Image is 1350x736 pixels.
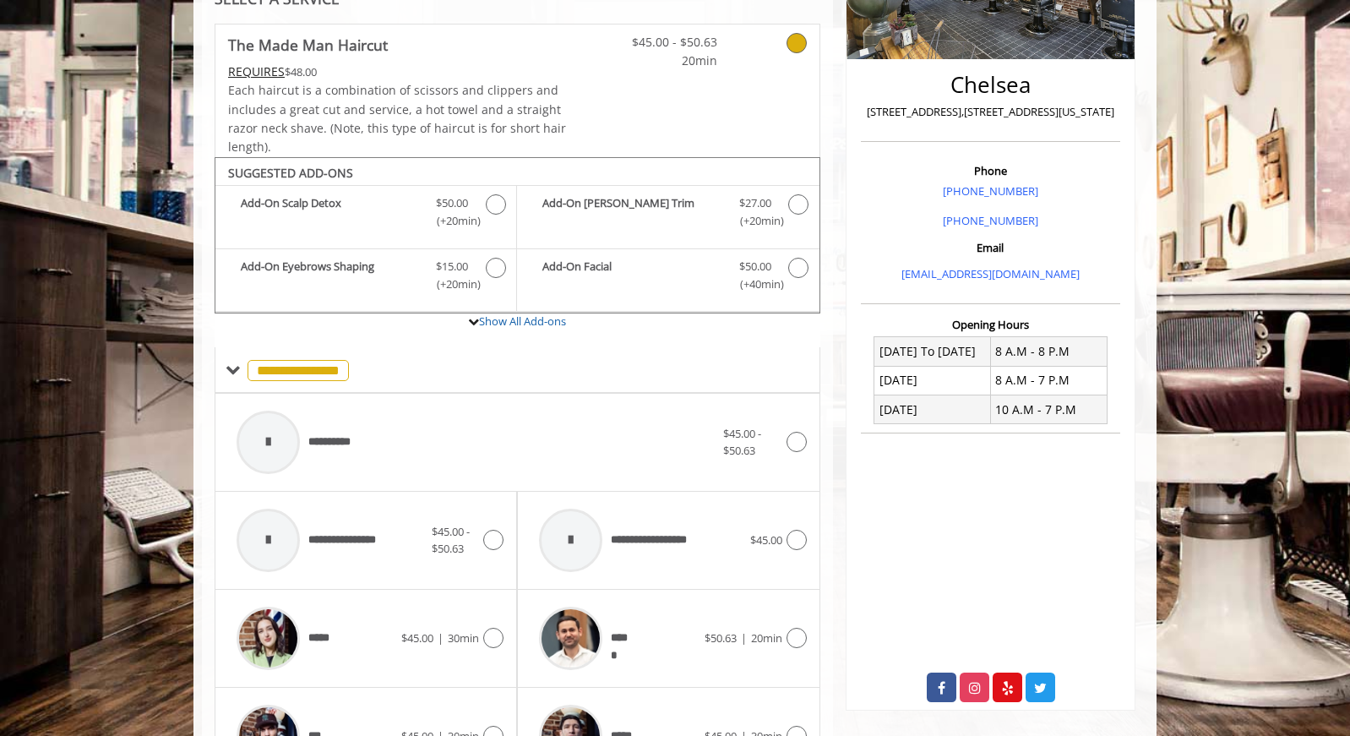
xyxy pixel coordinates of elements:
a: [EMAIL_ADDRESS][DOMAIN_NAME] [901,266,1080,281]
span: $15.00 [436,258,468,275]
b: SUGGESTED ADD-ONS [228,165,353,181]
span: (+20min ) [730,212,780,230]
span: $50.63 [705,630,737,646]
span: $50.00 [436,194,468,212]
b: Add-On Eyebrows Shaping [241,258,419,293]
td: [DATE] To [DATE] [874,337,991,366]
h3: Opening Hours [861,319,1120,330]
td: 8 A.M - 8 P.M [990,337,1107,366]
span: $45.00 - $50.63 [432,524,470,557]
b: Add-On Facial [542,258,721,293]
p: [STREET_ADDRESS],[STREET_ADDRESS][US_STATE] [865,103,1116,121]
b: Add-On [PERSON_NAME] Trim [542,194,721,230]
h3: Phone [865,165,1116,177]
span: 20min [618,52,717,70]
span: This service needs some Advance to be paid before we block your appointment [228,63,285,79]
h3: Email [865,242,1116,254]
b: The Made Man Haircut [228,33,388,57]
label: Add-On Scalp Detox [224,194,508,234]
label: Add-On Beard Trim [525,194,810,234]
span: $45.00 - $50.63 [723,426,761,459]
a: [PHONE_NUMBER] [943,213,1038,228]
label: Add-On Facial [525,258,810,297]
td: [DATE] [874,395,991,424]
span: | [438,630,444,646]
span: $27.00 [739,194,771,212]
b: Add-On Scalp Detox [241,194,419,230]
span: | [741,630,747,646]
span: (+40min ) [730,275,780,293]
span: 30min [448,630,479,646]
a: [PHONE_NUMBER] [943,183,1038,199]
div: $48.00 [228,63,568,81]
label: Add-On Eyebrows Shaping [224,258,508,297]
span: $45.00 [750,532,782,548]
td: [DATE] [874,366,991,395]
td: 8 A.M - 7 P.M [990,366,1107,395]
div: The Made Man Haircut Add-onS [215,157,820,314]
span: (+20min ) [427,275,477,293]
span: (+20min ) [427,212,477,230]
span: Each haircut is a combination of scissors and clippers and includes a great cut and service, a ho... [228,82,566,155]
span: $50.00 [739,258,771,275]
td: 10 A.M - 7 P.M [990,395,1107,424]
h2: Chelsea [865,73,1116,97]
span: 20min [751,630,782,646]
a: Show All Add-ons [479,313,566,329]
span: $45.00 - $50.63 [618,33,717,52]
span: $45.00 [401,630,433,646]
